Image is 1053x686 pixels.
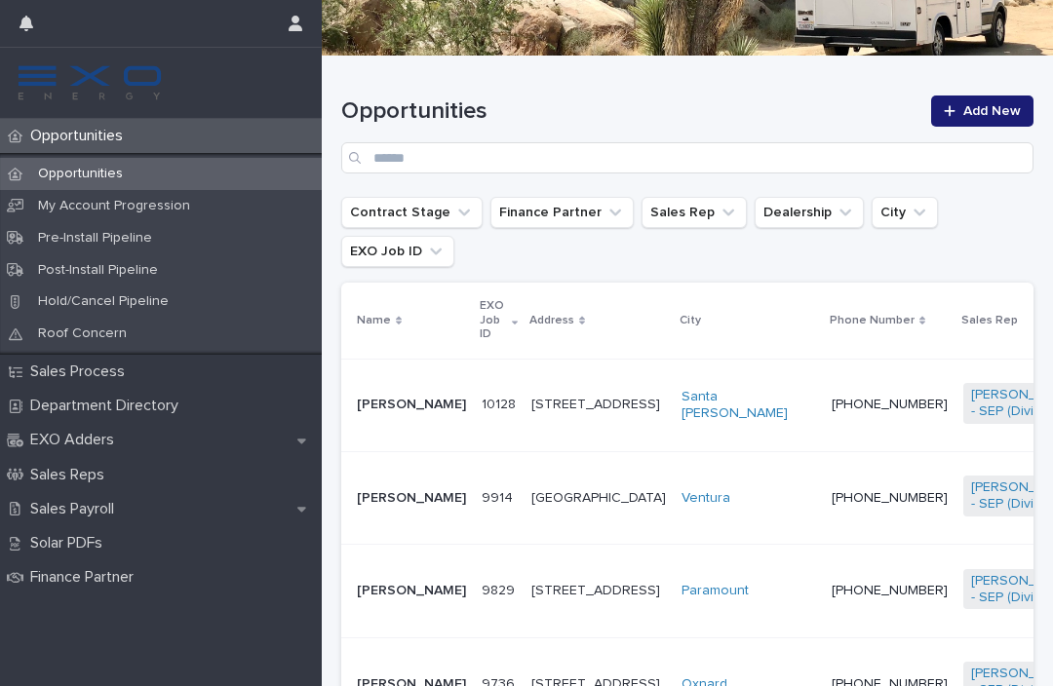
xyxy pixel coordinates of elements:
[682,583,749,599] a: Paramount
[529,310,574,331] p: Address
[357,490,466,507] p: [PERSON_NAME]
[830,310,915,331] p: Phone Number
[22,262,174,279] p: Post-Install Pipeline
[357,310,391,331] p: Name
[931,95,1033,127] a: Add New
[22,534,118,553] p: Solar PDFs
[490,197,634,228] button: Finance Partner
[531,490,666,507] p: [GEOGRAPHIC_DATA]
[680,310,701,331] p: City
[22,127,138,145] p: Opportunities
[22,466,120,484] p: Sales Reps
[480,295,507,345] p: EXO Job ID
[642,197,747,228] button: Sales Rep
[482,486,517,507] p: 9914
[341,142,1033,173] input: Search
[832,491,948,505] a: [PHONE_NUMBER]
[961,310,1018,331] p: Sales Rep
[482,579,519,599] p: 9829
[22,397,194,415] p: Department Directory
[22,431,130,449] p: EXO Adders
[832,584,948,597] a: [PHONE_NUMBER]
[531,583,666,599] p: [STREET_ADDRESS]
[22,500,130,518] p: Sales Payroll
[872,197,938,228] button: City
[682,490,730,507] a: Ventura
[482,393,520,413] p: 10128
[22,568,149,587] p: Finance Partner
[22,325,142,342] p: Roof Concern
[832,398,948,411] a: [PHONE_NUMBER]
[755,197,864,228] button: Dealership
[341,97,919,126] h1: Opportunities
[16,63,164,102] img: FKS5r6ZBThi8E5hshIGi
[22,166,138,182] p: Opportunities
[341,236,454,267] button: EXO Job ID
[682,389,816,422] a: Santa [PERSON_NAME]
[22,230,168,247] p: Pre-Install Pipeline
[22,198,206,214] p: My Account Progression
[357,583,466,599] p: [PERSON_NAME]
[963,104,1021,118] span: Add New
[22,362,140,381] p: Sales Process
[531,397,666,413] p: [STREET_ADDRESS]
[22,293,184,310] p: Hold/Cancel Pipeline
[357,397,466,413] p: [PERSON_NAME]
[341,197,483,228] button: Contract Stage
